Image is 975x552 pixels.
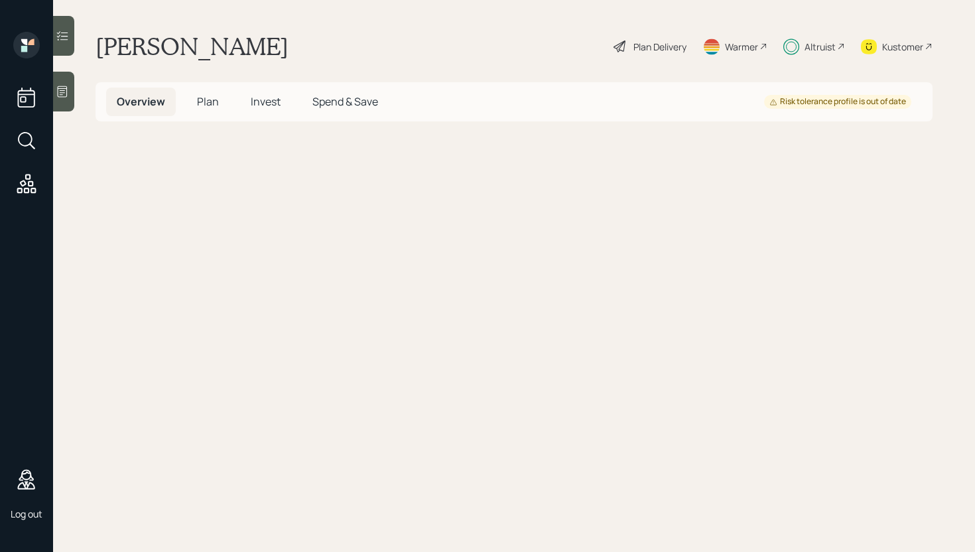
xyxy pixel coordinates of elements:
div: Risk tolerance profile is out of date [769,96,906,107]
div: Kustomer [882,40,923,54]
span: Plan [197,94,219,109]
span: Overview [117,94,165,109]
div: Altruist [805,40,836,54]
div: Log out [11,508,42,520]
div: Warmer [725,40,758,54]
div: Plan Delivery [633,40,686,54]
h1: [PERSON_NAME] [96,32,289,61]
span: Spend & Save [312,94,378,109]
span: Invest [251,94,281,109]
